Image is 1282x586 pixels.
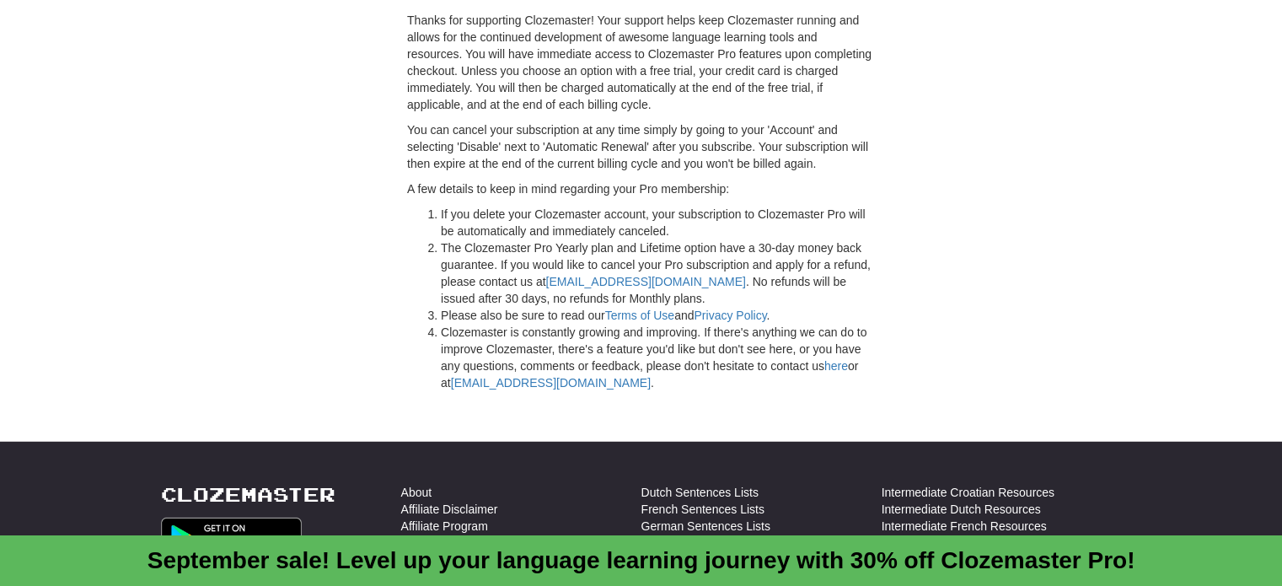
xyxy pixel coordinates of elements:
[641,501,764,518] a: French Sentences Lists
[401,501,498,518] a: Affiliate Disclaimer
[407,180,875,197] p: A few details to keep in mind regarding your Pro membership:
[441,324,875,391] li: Clozemaster is constantly growing and improving. If there's anything we can do to improve Clozema...
[148,547,1135,573] a: September sale! Level up your language learning journey with 30% off Clozemaster Pro!
[882,501,1041,518] a: Intermediate Dutch Resources
[407,121,875,172] p: You can cancel your subscription at any time simply by going to your 'Account' and selecting 'Dis...
[546,275,746,288] a: [EMAIL_ADDRESS][DOMAIN_NAME]
[824,359,848,373] a: here
[401,535,425,551] a: Blog
[407,12,875,113] p: Thanks for supporting Clozemaster! Your support helps keep Clozemaster running and allows for the...
[882,535,1053,551] a: Intermediate German Resources
[882,518,1047,535] a: Intermediate French Resources
[441,239,875,307] li: The Clozemaster Pro Yearly plan and Lifetime option have a 30-day money back guarantee. If you wo...
[441,206,875,239] li: If you delete your Clozemaster account, your subscription to Clozemaster Pro will be automaticall...
[451,376,651,390] a: [EMAIL_ADDRESS][DOMAIN_NAME]
[441,307,875,324] li: Please also be sure to read our and .
[401,518,488,535] a: Affiliate Program
[161,484,335,505] a: Clozemaster
[882,484,1054,501] a: Intermediate Croatian Resources
[641,535,755,551] a: Hindi Sentences Lists
[641,518,770,535] a: German Sentences Lists
[605,309,674,322] a: Terms of Use
[694,309,766,322] a: Privacy Policy
[161,518,303,560] img: Get it on Google Play
[641,484,759,501] a: Dutch Sentences Lists
[401,484,432,501] a: About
